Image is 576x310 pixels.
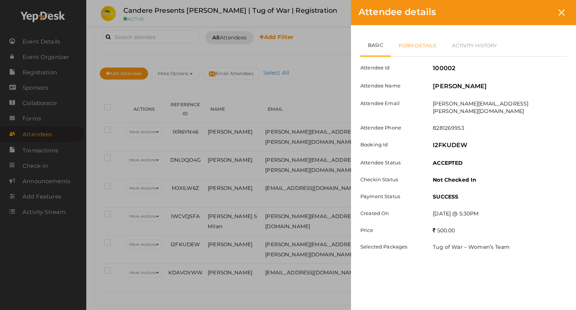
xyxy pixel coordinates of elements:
label: 100002 [433,64,455,73]
a: Activity History [444,35,505,56]
label: 8281269953 [433,124,464,132]
a: Basic [360,35,391,57]
label: Price [355,227,427,234]
b: SUCCESS [433,193,458,200]
label: Created On [355,210,427,217]
label: Attendee Phone [355,124,427,131]
label: Selected Packages [355,243,427,250]
li: Tug of War – Women’s Team [433,243,567,254]
label: Attendee Id [355,64,427,71]
label: Attendee Name [355,82,427,89]
label: [PERSON_NAME][EMAIL_ADDRESS][PERSON_NAME][DOMAIN_NAME] [433,100,567,115]
a: Form Details [391,35,444,56]
label: [DATE] @ 5:30PM [433,210,478,217]
label: [PERSON_NAME] [433,82,487,91]
label: Checkin Status [355,176,427,183]
div: 500.00 [427,227,572,234]
label: Attendee Email [355,100,427,107]
label: Booking Id [355,141,427,148]
span: Attendee details [358,6,436,17]
label: I2FKUDEW [433,141,467,150]
label: Attendee Status [355,159,427,166]
label: Payment Status [355,193,427,200]
b: ACCEPTED [433,160,463,166]
b: Not Checked In [433,176,476,183]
